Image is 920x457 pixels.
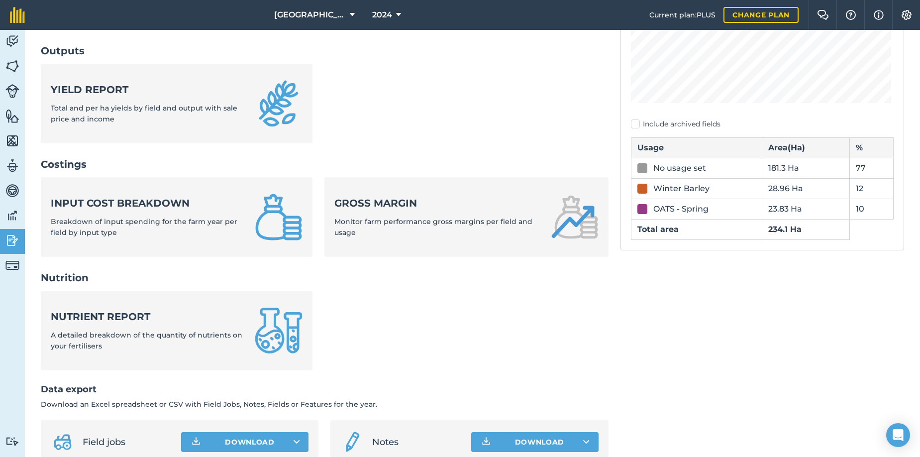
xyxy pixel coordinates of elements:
[274,9,346,21] span: [GEOGRAPHIC_DATA]
[51,331,242,350] span: A detailed breakdown of the quantity of nutrients on your fertilisers
[653,203,709,215] div: OATS - Spring
[10,7,25,23] img: fieldmargin Logo
[51,310,243,324] strong: Nutrient report
[5,84,19,98] img: svg+xml;base64,PD94bWwgdmVyc2lvbj0iMS4wIiBlbmNvZGluZz0idXRmLTgiPz4KPCEtLSBHZW5lcmF0b3I6IEFkb2JlIE...
[255,80,303,127] img: Yield report
[631,119,894,129] label: Include archived fields
[334,217,532,237] span: Monitor farm performance gross margins per field and usage
[649,9,716,20] span: Current plan : PLUS
[334,196,538,210] strong: Gross margin
[372,9,392,21] span: 2024
[51,430,75,454] img: svg+xml;base64,PD94bWwgdmVyc2lvbj0iMS4wIiBlbmNvZGluZz0idXRmLTgiPz4KPCEtLSBHZW5lcmF0b3I6IEFkb2JlIE...
[845,10,857,20] img: A question mark icon
[372,435,463,449] span: Notes
[5,183,19,198] img: svg+xml;base64,PD94bWwgdmVyc2lvbj0iMS4wIiBlbmNvZGluZz0idXRmLTgiPz4KPCEtLSBHZW5lcmF0b3I6IEFkb2JlIE...
[901,10,913,20] img: A cog icon
[5,208,19,223] img: svg+xml;base64,PD94bWwgdmVyc2lvbj0iMS4wIiBlbmNvZGluZz0idXRmLTgiPz4KPCEtLSBHZW5lcmF0b3I6IEFkb2JlIE...
[41,157,609,171] h2: Costings
[255,307,303,354] img: Nutrient report
[768,225,802,234] strong: 234.1 Ha
[41,382,609,397] h2: Data export
[51,196,243,210] strong: Input cost breakdown
[653,183,710,195] div: Winter Barley
[41,177,312,257] a: Input cost breakdownBreakdown of input spending for the farm year per field by input type
[631,137,762,158] th: Usage
[181,432,308,452] button: Download
[5,109,19,123] img: svg+xml;base64,PHN2ZyB4bWxucz0iaHR0cDovL3d3dy53My5vcmcvMjAwMC9zdmciIHdpZHRoPSI1NiIgaGVpZ2h0PSI2MC...
[51,83,243,97] strong: Yield report
[886,423,910,447] div: Open Intercom Messenger
[5,34,19,49] img: svg+xml;base64,PD94bWwgdmVyc2lvbj0iMS4wIiBlbmNvZGluZz0idXRmLTgiPz4KPCEtLSBHZW5lcmF0b3I6IEFkb2JlIE...
[5,233,19,248] img: svg+xml;base64,PD94bWwgdmVyc2lvbj0iMS4wIiBlbmNvZGluZz0idXRmLTgiPz4KPCEtLSBHZW5lcmF0b3I6IEFkb2JlIE...
[340,430,364,454] img: svg+xml;base64,PD94bWwgdmVyc2lvbj0iMS4wIiBlbmNvZGluZz0idXRmLTgiPz4KPCEtLSBHZW5lcmF0b3I6IEFkb2JlIE...
[762,158,850,178] td: 181.3 Ha
[51,104,237,123] span: Total and per ha yields by field and output with sale price and income
[5,133,19,148] img: svg+xml;base64,PHN2ZyB4bWxucz0iaHR0cDovL3d3dy53My5vcmcvMjAwMC9zdmciIHdpZHRoPSI1NiIgaGVpZ2h0PSI2MC...
[850,178,894,199] td: 12
[850,137,894,158] th: %
[5,258,19,272] img: svg+xml;base64,PD94bWwgdmVyc2lvbj0iMS4wIiBlbmNvZGluZz0idXRmLTgiPz4KPCEtLSBHZW5lcmF0b3I6IEFkb2JlIE...
[5,437,19,446] img: svg+xml;base64,PD94bWwgdmVyc2lvbj0iMS4wIiBlbmNvZGluZz0idXRmLTgiPz4KPCEtLSBHZW5lcmF0b3I6IEFkb2JlIE...
[41,291,312,370] a: Nutrient reportA detailed breakdown of the quantity of nutrients on your fertilisers
[762,199,850,219] td: 23.83 Ha
[5,59,19,74] img: svg+xml;base64,PHN2ZyB4bWxucz0iaHR0cDovL3d3dy53My5vcmcvMjAwMC9zdmciIHdpZHRoPSI1NiIgaGVpZ2h0PSI2MC...
[762,178,850,199] td: 28.96 Ha
[817,10,829,20] img: Two speech bubbles overlapping with the left bubble in the forefront
[637,225,679,234] strong: Total area
[255,193,303,241] img: Input cost breakdown
[83,435,173,449] span: Field jobs
[480,436,492,448] img: Download icon
[41,399,609,410] p: Download an Excel spreadsheet or CSV with Field Jobs, Notes, Fields or Features for the year.
[41,271,609,285] h2: Nutrition
[41,44,609,58] h2: Outputs
[5,158,19,173] img: svg+xml;base64,PD94bWwgdmVyc2lvbj0iMS4wIiBlbmNvZGluZz0idXRmLTgiPz4KPCEtLSBHZW5lcmF0b3I6IEFkb2JlIE...
[471,432,599,452] button: Download
[723,7,799,23] a: Change plan
[850,199,894,219] td: 10
[762,137,850,158] th: Area ( Ha )
[324,177,608,257] a: Gross marginMonitor farm performance gross margins per field and usage
[850,158,894,178] td: 77
[51,217,237,237] span: Breakdown of input spending for the farm year per field by input type
[653,162,706,174] div: No usage set
[41,64,312,143] a: Yield reportTotal and per ha yields by field and output with sale price and income
[551,193,599,241] img: Gross margin
[874,9,884,21] img: svg+xml;base64,PHN2ZyB4bWxucz0iaHR0cDovL3d3dy53My5vcmcvMjAwMC9zdmciIHdpZHRoPSIxNyIgaGVpZ2h0PSIxNy...
[190,436,202,448] img: Download icon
